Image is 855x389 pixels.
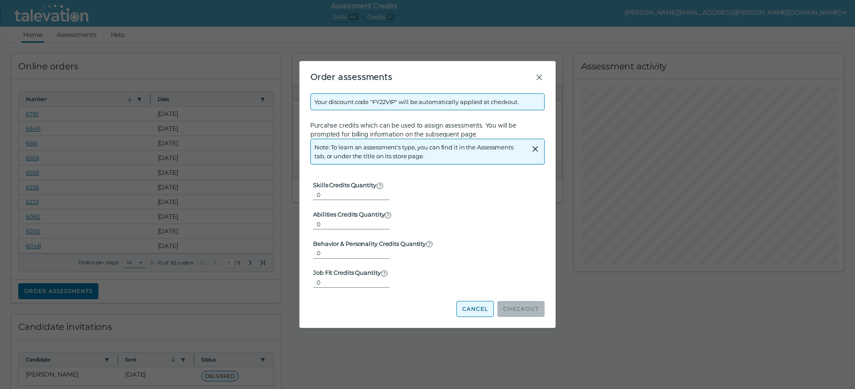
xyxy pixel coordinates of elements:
button: Close alert [530,143,541,153]
button: Cancel [456,301,494,317]
h3: Order assessments [310,72,534,83]
label: Behavior & Personality Credits Quantity [313,240,433,248]
label: Abilities Credits Quantity [313,211,391,219]
div: Your discount code "FY22VIP" will be automatically applied at checkout. [314,94,541,110]
div: Note: To learn an assessment's type, you can find it in the Assessments tab, or under the title o... [314,139,525,164]
label: Skills Credits Quantity [313,181,383,189]
button: Close [534,72,545,83]
label: Job Fit Credits Quantity [313,269,388,277]
button: Checkout [497,301,545,317]
p: Purcahse credits which can be used to assign assessments. You will be prompted for billing inform... [310,121,545,139]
